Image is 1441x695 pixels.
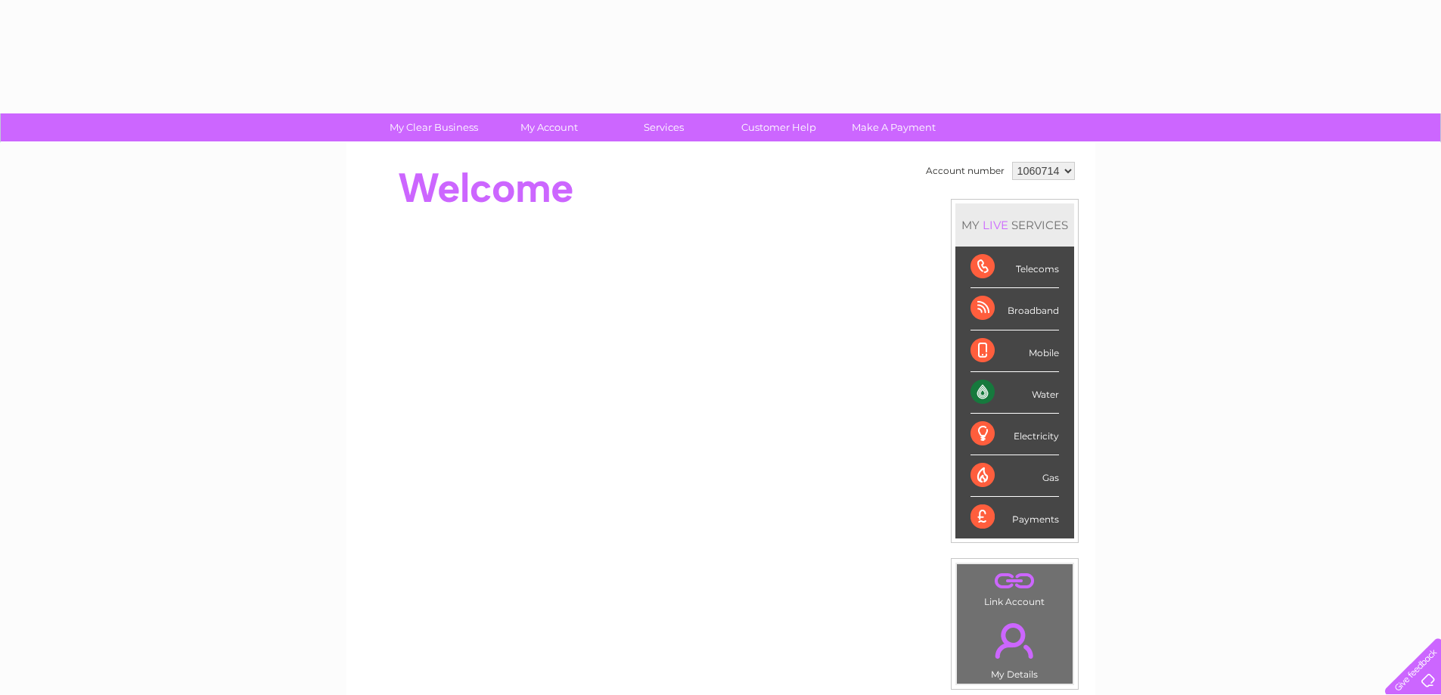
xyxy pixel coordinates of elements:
td: Link Account [956,563,1073,611]
td: My Details [956,610,1073,684]
a: . [961,614,1069,667]
td: Account number [922,158,1008,184]
div: Mobile [971,330,1059,372]
a: My Account [486,113,611,141]
div: MY SERVICES [955,203,1074,247]
div: Water [971,372,1059,414]
a: . [961,568,1069,594]
div: Broadband [971,288,1059,330]
a: Make A Payment [831,113,956,141]
div: Electricity [971,414,1059,455]
div: Gas [971,455,1059,497]
a: Services [601,113,726,141]
div: Payments [971,497,1059,538]
div: LIVE [980,218,1011,232]
a: Customer Help [716,113,841,141]
a: My Clear Business [371,113,496,141]
div: Telecoms [971,247,1059,288]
